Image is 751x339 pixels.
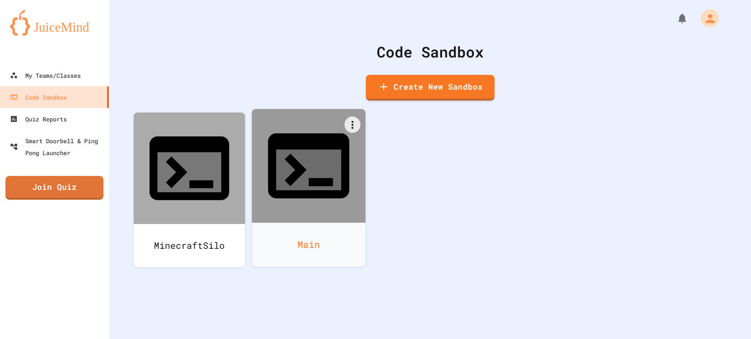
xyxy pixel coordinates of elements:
div: Smart Doorbell & Ping Pong Launcher [10,135,105,159]
a: MinecraftSilo [134,113,245,267]
div: Quiz Reports [10,113,67,125]
img: logo-orange.svg [10,10,99,36]
a: Join Quiz [5,176,103,200]
div: Code Sandbox [134,41,726,63]
div: My Teams/Classes [10,69,81,81]
div: My Notifications [658,10,691,27]
a: Create New Sandbox [366,75,495,101]
div: Code Sandbox [10,91,67,103]
a: Main [252,109,366,267]
div: My Account [691,7,721,30]
div: MinecraftSilo [134,224,245,267]
div: Main [252,223,366,267]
